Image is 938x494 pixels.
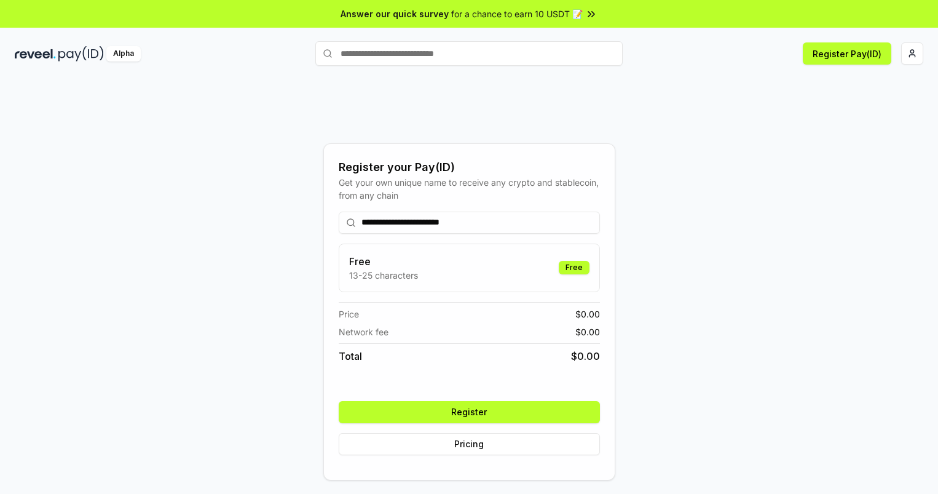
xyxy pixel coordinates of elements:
[349,254,418,269] h3: Free
[575,308,600,321] span: $ 0.00
[339,433,600,455] button: Pricing
[803,42,891,65] button: Register Pay(ID)
[349,269,418,282] p: 13-25 characters
[339,308,359,321] span: Price
[339,325,388,338] span: Network fee
[339,349,362,364] span: Total
[339,401,600,423] button: Register
[339,176,600,202] div: Get your own unique name to receive any crypto and stablecoin, from any chain
[451,7,583,20] span: for a chance to earn 10 USDT 📝
[575,325,600,338] span: $ 0.00
[339,159,600,176] div: Register your Pay(ID)
[571,349,600,364] span: $ 0.00
[341,7,449,20] span: Answer our quick survey
[559,261,589,274] div: Free
[58,46,104,62] img: pay_id
[15,46,56,62] img: reveel_dark
[106,46,141,62] div: Alpha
